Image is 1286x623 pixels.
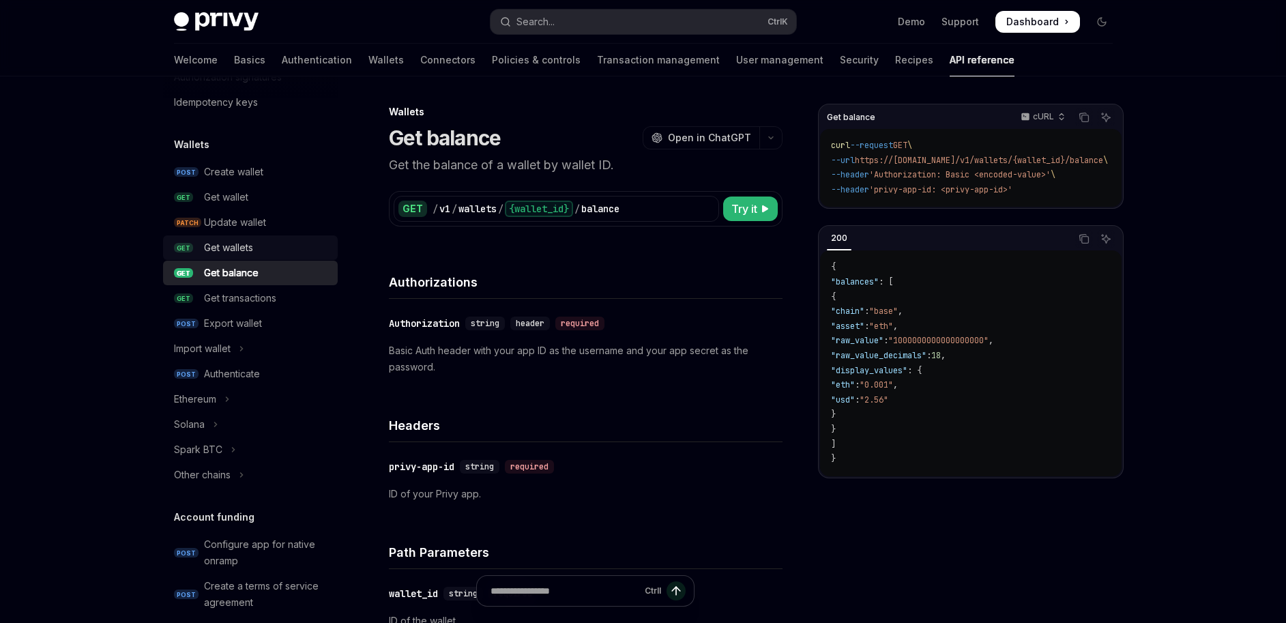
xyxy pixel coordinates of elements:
span: POST [174,319,199,329]
button: Toggle Spark BTC section [163,437,338,462]
span: --request [850,140,893,151]
div: Get transactions [204,290,276,306]
div: 200 [827,230,851,246]
span: PATCH [174,218,201,228]
a: Idempotency keys [163,90,338,115]
a: Recipes [895,44,933,76]
span: \ [1051,169,1055,180]
a: Security [840,44,879,76]
div: wallets [458,202,497,216]
p: Basic Auth header with your app ID as the username and your app secret as the password. [389,343,783,375]
span: \ [907,140,912,151]
button: Toggle Solana section [163,412,338,437]
a: POSTAuthenticate [163,362,338,386]
span: 'privy-app-id: <privy-app-id>' [869,184,1012,195]
span: POST [174,167,199,177]
span: string [471,318,499,329]
span: --header [831,169,869,180]
span: : [ [879,276,893,287]
div: Update wallet [204,214,266,231]
div: / [452,202,457,216]
a: Support [941,15,979,29]
span: "eth" [869,321,893,332]
a: GETGet transactions [163,286,338,310]
span: { [831,291,836,302]
p: cURL [1033,111,1054,122]
span: "base" [869,306,898,317]
span: Dashboard [1006,15,1059,29]
div: Ethereum [174,391,216,407]
a: POSTCreate wallet [163,160,338,184]
a: GETGet balance [163,261,338,285]
a: GETGet wallets [163,235,338,260]
span: \ [1103,155,1108,166]
span: --url [831,155,855,166]
span: GET [174,192,193,203]
a: Dashboard [995,11,1080,33]
button: Toggle dark mode [1091,11,1113,33]
span: } [831,409,836,420]
div: required [505,460,554,474]
span: POST [174,590,199,600]
img: dark logo [174,12,259,31]
div: Other chains [174,467,231,483]
span: 18 [931,350,941,361]
div: Export wallet [204,315,262,332]
span: "raw_value" [831,335,883,346]
button: cURL [1013,106,1071,129]
div: Wallets [389,105,783,119]
span: 'Authorization: Basic <encoded-value>' [869,169,1051,180]
span: : [926,350,931,361]
button: Ask AI [1097,230,1115,248]
a: POSTConfigure app for native onramp [163,532,338,573]
a: Wallets [368,44,404,76]
a: Policies & controls [492,44,581,76]
span: , [989,335,993,346]
span: curl [831,140,850,151]
span: GET [174,243,193,253]
button: Send message [667,581,686,600]
div: / [574,202,580,216]
h4: Headers [389,416,783,435]
input: Ask a question... [491,576,639,606]
span: string [465,461,494,472]
span: : [855,394,860,405]
div: Get wallet [204,189,248,205]
h1: Get balance [389,126,501,150]
div: / [433,202,438,216]
span: "display_values" [831,365,907,376]
span: } [831,453,836,464]
div: Spark BTC [174,441,222,458]
div: / [498,202,503,216]
span: POST [174,548,199,558]
span: header [516,318,544,329]
h5: Account funding [174,509,254,525]
a: POSTCreate a terms of service agreement [163,574,338,615]
button: Copy the contents from the code block [1075,230,1093,248]
button: Toggle Other chains section [163,463,338,487]
span: "raw_value_decimals" [831,350,926,361]
span: GET [893,140,907,151]
span: , [893,379,898,390]
button: Open in ChatGPT [643,126,759,149]
div: GET [398,201,427,217]
span: Get balance [827,112,875,123]
span: : [864,306,869,317]
span: POST [174,369,199,379]
span: "chain" [831,306,864,317]
button: Copy the contents from the code block [1075,108,1093,126]
a: POSTExport wallet [163,311,338,336]
div: Create wallet [204,164,263,180]
span: : { [907,365,922,376]
a: Welcome [174,44,218,76]
span: { [831,261,836,272]
span: --header [831,184,869,195]
a: PATCHUpdate wallet [163,210,338,235]
div: required [555,317,604,330]
span: "usd" [831,394,855,405]
p: Get the balance of a wallet by wallet ID. [389,156,783,175]
span: "asset" [831,321,864,332]
span: , [898,306,903,317]
button: Open search [491,10,796,34]
button: Try it [723,197,778,221]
